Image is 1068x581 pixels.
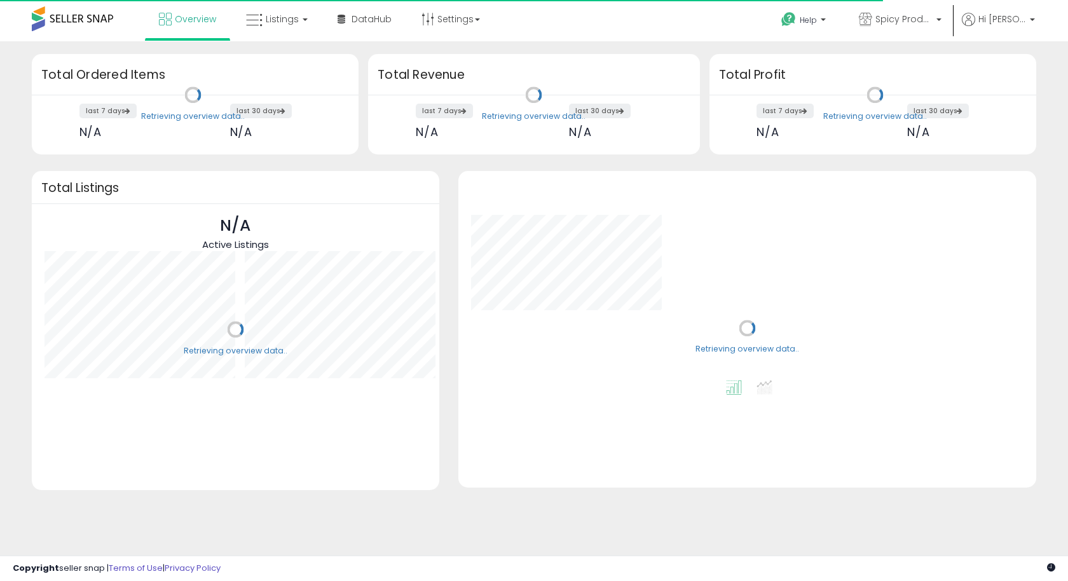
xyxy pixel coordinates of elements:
[175,13,216,25] span: Overview
[695,344,799,355] div: Retrieving overview data..
[13,563,221,575] div: seller snap | |
[781,11,797,27] i: Get Help
[962,13,1035,41] a: Hi [PERSON_NAME]
[771,2,839,41] a: Help
[109,562,163,574] a: Terms of Use
[141,111,245,122] div: Retrieving overview data..
[165,562,221,574] a: Privacy Policy
[823,111,927,122] div: Retrieving overview data..
[875,13,933,25] span: Spicy Products
[266,13,299,25] span: Listings
[800,15,817,25] span: Help
[978,13,1026,25] span: Hi [PERSON_NAME]
[13,562,59,574] strong: Copyright
[184,345,287,357] div: Retrieving overview data..
[352,13,392,25] span: DataHub
[482,111,585,122] div: Retrieving overview data..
